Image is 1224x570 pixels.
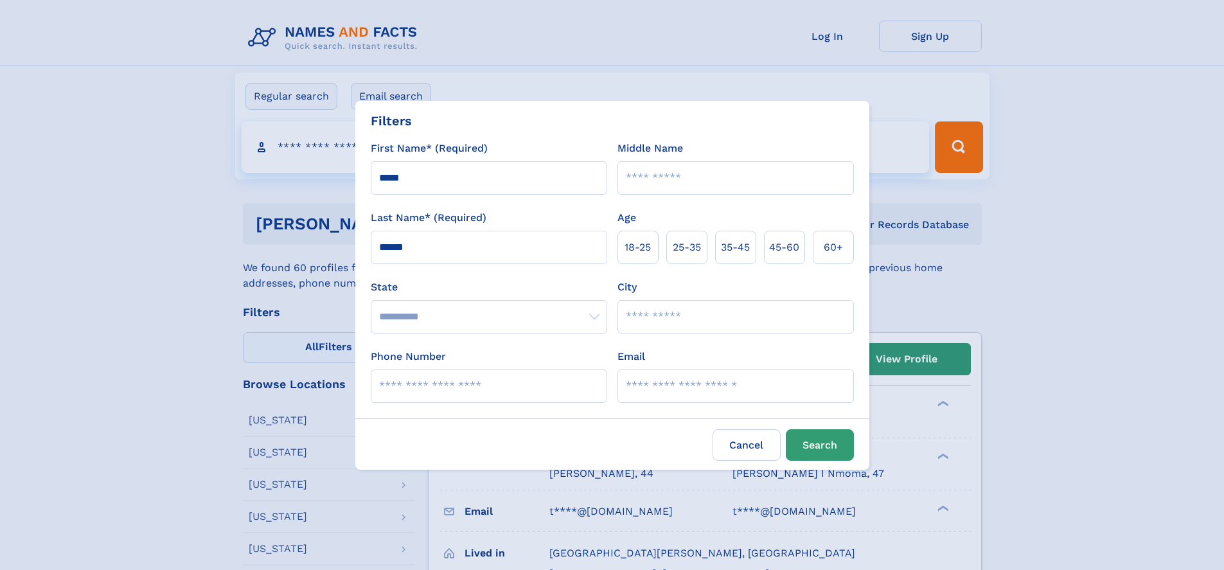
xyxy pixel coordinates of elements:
[617,349,645,364] label: Email
[371,210,486,226] label: Last Name* (Required)
[371,349,446,364] label: Phone Number
[617,210,636,226] label: Age
[625,240,651,255] span: 18‑25
[713,429,781,461] label: Cancel
[371,141,488,156] label: First Name* (Required)
[617,141,683,156] label: Middle Name
[371,280,607,295] label: State
[721,240,750,255] span: 35‑45
[673,240,701,255] span: 25‑35
[617,280,637,295] label: City
[824,240,843,255] span: 60+
[371,111,412,130] div: Filters
[769,240,799,255] span: 45‑60
[786,429,854,461] button: Search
